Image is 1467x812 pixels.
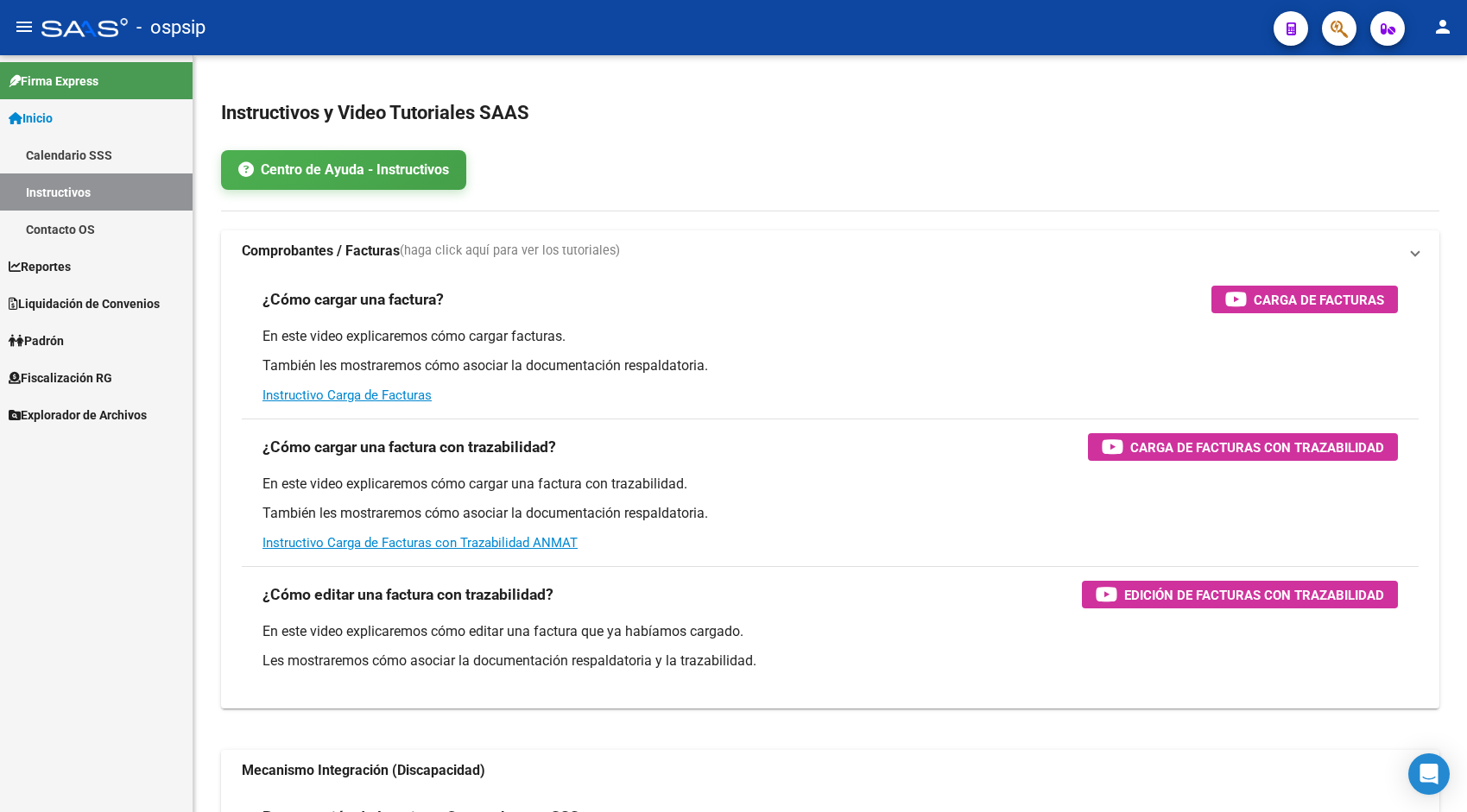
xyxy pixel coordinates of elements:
[1082,581,1398,608] button: Edición de Facturas con Trazabilidad
[1211,286,1398,313] button: Carga de Facturas
[242,242,400,261] strong: Comprobantes / Facturas
[9,109,53,128] span: Inicio
[1088,433,1398,461] button: Carga de Facturas con Trazabilidad
[262,327,1398,346] p: En este video explicaremos cómo cargar facturas.
[1124,584,1384,606] span: Edición de Facturas con Trazabilidad
[221,750,1439,791] mat-expansion-panel-header: Mecanismo Integración (Discapacidad)
[262,622,1398,641] p: En este video explicaremos cómo editar una factura que ya habíamos cargado.
[136,9,206,47] span: - ospsip
[262,535,578,551] a: Instructivo Carga de Facturas con Trazabilidad ANMAT
[14,16,35,37] mat-icon: menu
[400,242,620,261] span: (haga click aquí para ver los tutoriales)
[9,406,147,425] span: Explorador de Archivos
[262,356,1398,375] p: También les mostraremos cómo asociar la documentación respaldatoria.
[262,287,444,312] h3: ¿Cómo cargar una factura?
[221,272,1439,708] div: Comprobantes / Facturas(haga click aquí para ver los tutoriales)
[1254,289,1384,311] span: Carga de Facturas
[262,651,1398,670] p: Les mostraremos cómo asociar la documentación respaldatoria y la trazabilidad.
[9,368,112,387] span: Fiscalización RG
[9,72,98,91] span: Firma Express
[1130,437,1384,458] span: Carga de Facturas con Trazabilidad
[1408,753,1450,795] div: Open Intercom Messenger
[221,97,1439,129] h2: Instructivos y Video Tutoriales SAAS
[262,582,553,607] h3: ¿Cómo editar una factura con trazabilidad?
[1432,16,1453,37] mat-icon: person
[9,331,64,350] span: Padrón
[262,435,556,459] h3: ¿Cómo cargar una factura con trazabilidad?
[9,294,160,313] span: Liquidación de Convenios
[262,387,432,403] a: Instructivo Carga de Facturas
[262,504,1398,523] p: También les mostraremos cómo asociar la documentación respaldatoria.
[221,230,1439,272] mat-expansion-panel-header: Comprobantes / Facturas(haga click aquí para ver los tutoriales)
[262,475,1398,494] p: En este video explicaremos cómo cargar una factura con trazabilidad.
[242,761,485,780] strong: Mecanismo Integración (Discapacidad)
[9,257,71,276] span: Reportes
[221,150,466,190] a: Centro de Ayuda - Instructivos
